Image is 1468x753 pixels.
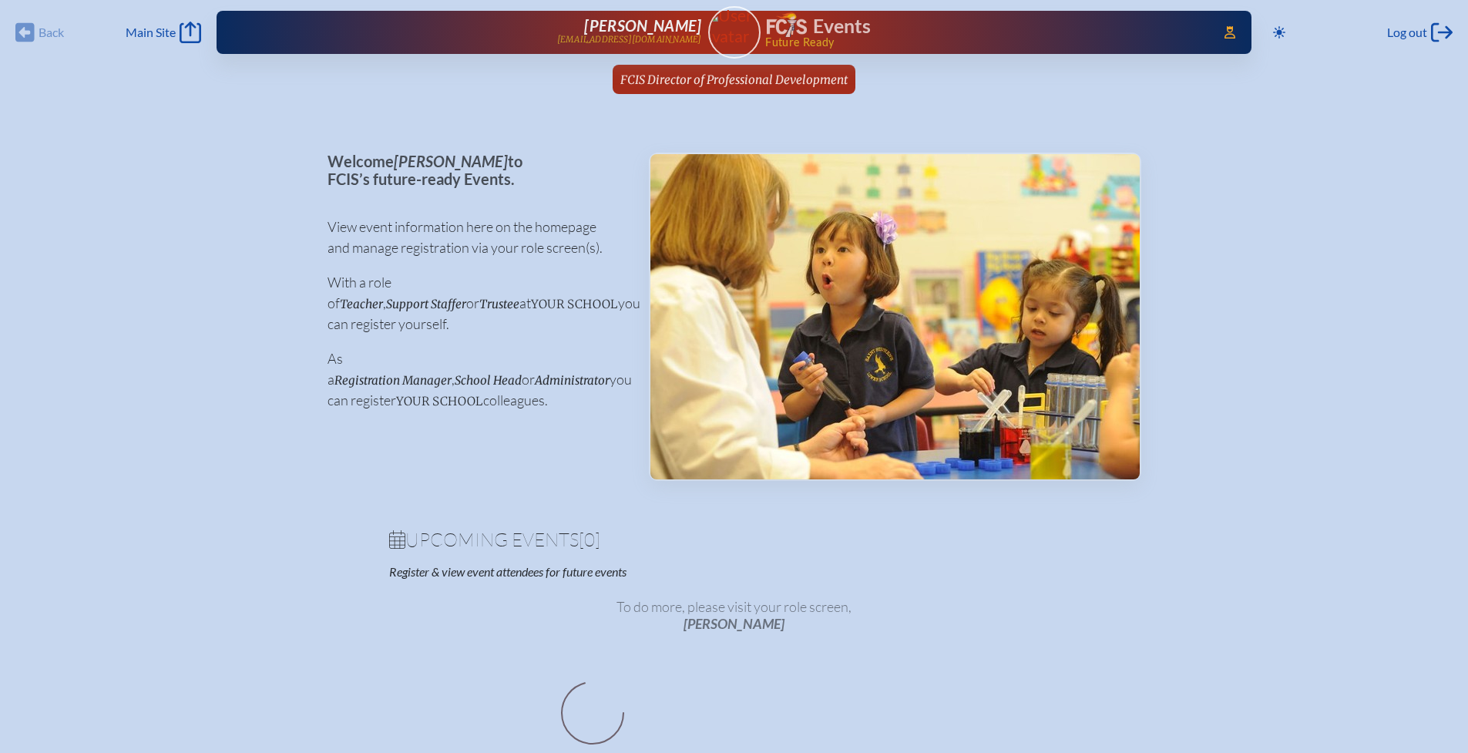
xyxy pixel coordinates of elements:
[535,373,610,388] span: Administrator
[328,153,624,187] p: Welcome to FCIS’s future-ready Events.
[614,65,854,94] a: FCIS Director of Professional Development
[126,22,201,43] a: Main Site
[396,394,483,408] span: your school
[266,17,702,48] a: [PERSON_NAME][EMAIL_ADDRESS][DOMAIN_NAME]
[394,152,508,170] span: [PERSON_NAME]
[579,528,600,551] span: [0]
[479,297,519,311] span: Trustee
[389,530,1080,549] h1: Upcoming Events
[389,564,796,580] p: Register & view event attendees for future events
[708,6,761,59] a: User Avatar
[701,5,767,46] img: User Avatar
[126,25,176,40] span: Main Site
[389,598,1080,633] p: To do more, please visit your role screen ,
[334,373,452,388] span: Registration Manager
[328,348,624,411] p: As a , or you can register colleagues.
[557,35,702,45] p: [EMAIL_ADDRESS][DOMAIN_NAME]
[650,154,1140,479] img: Events
[1387,25,1427,40] span: Log out
[328,217,624,258] p: View event information here on the homepage and manage registration via your role screen(s).
[584,16,701,35] span: [PERSON_NAME]
[386,297,466,311] span: Support Staffer
[684,615,784,632] span: [PERSON_NAME]
[340,297,383,311] span: Teacher
[531,297,618,311] span: your school
[455,373,522,388] span: School Head
[765,37,1202,48] span: Future Ready
[767,12,1203,48] div: FCIS Events — Future ready
[620,72,848,87] span: FCIS Director of Professional Development
[328,272,624,334] p: With a role of , or at you can register yourself.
